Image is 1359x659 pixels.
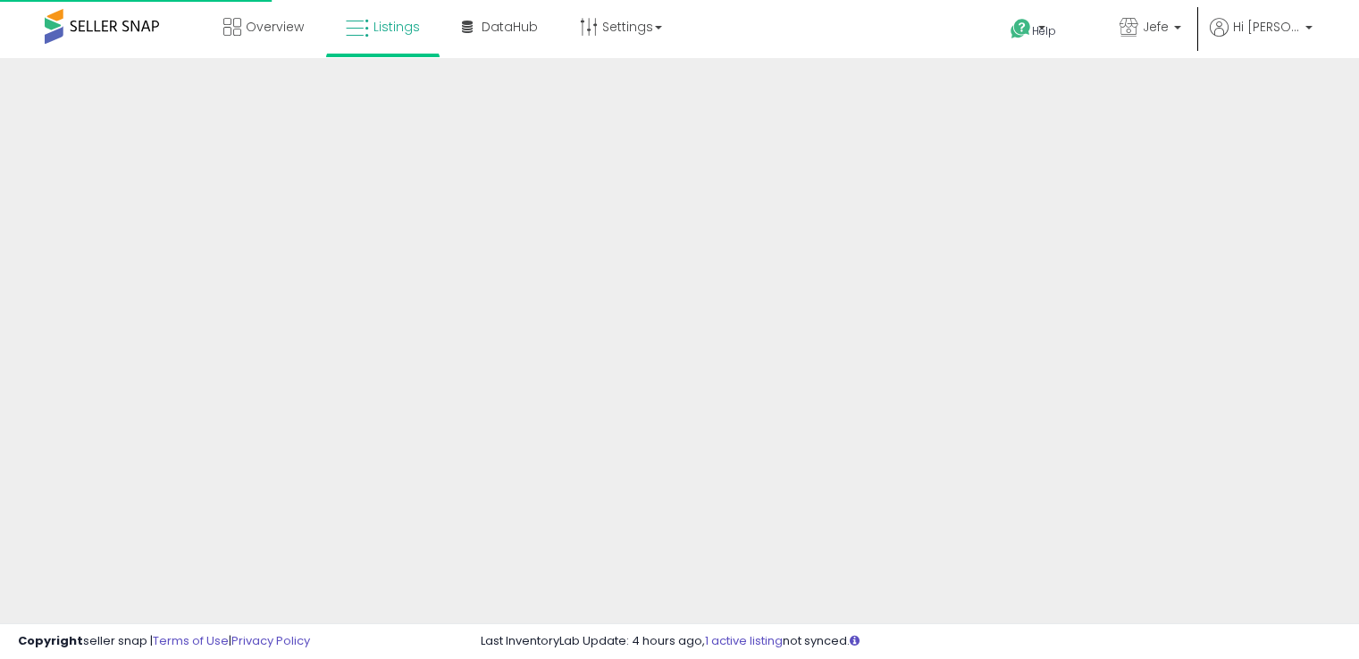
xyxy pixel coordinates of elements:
i: Get Help [1010,18,1032,40]
div: seller snap | | [18,633,310,650]
strong: Copyright [18,632,83,649]
span: Hi [PERSON_NAME] [1233,18,1300,36]
span: Listings [373,18,420,36]
a: Hi [PERSON_NAME] [1210,18,1313,58]
span: Help [1032,23,1056,38]
a: Terms of Use [153,632,229,649]
a: 1 active listing [705,632,783,649]
span: Overview [246,18,304,36]
a: Privacy Policy [231,632,310,649]
span: DataHub [482,18,538,36]
span: Jefe [1143,18,1169,36]
div: Last InventoryLab Update: 4 hours ago, not synced. [481,633,1341,650]
i: Click here to read more about un-synced listings. [850,635,860,646]
a: Help [996,4,1091,58]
